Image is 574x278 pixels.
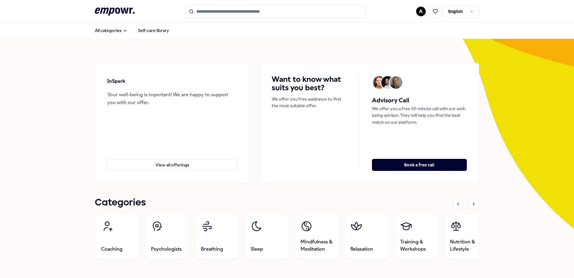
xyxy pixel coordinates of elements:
a: Mindfulness & Meditation [294,214,339,259]
span: Sleep [251,246,263,253]
p: We offer you a free 30-minute call with our well-being advisor. They will help you find the best ... [372,105,467,125]
button: View all offerings [107,159,237,171]
span: Mindfulness & Meditation [301,238,333,253]
button: All categories [90,24,132,36]
a: Psychologists [145,214,190,259]
h5: Advisory Call [372,96,467,105]
img: Avatar [390,76,402,89]
a: Self-care library [133,24,174,36]
img: Avatar [373,76,385,89]
span: Training & Workshops [400,238,433,253]
a: Training & Workshops [394,214,439,259]
div: Your well-being is important! We are happy to support you with our offer. [107,91,237,106]
h1: Categories [95,195,146,210]
p: InSpark [107,77,125,85]
span: Coaching [101,246,122,253]
a: Breathing [195,214,240,259]
button: Book a free call [372,159,467,171]
span: Psychologists [151,246,182,253]
h4: Want to know what suits you best? [272,75,348,92]
a: Relaxation [344,214,389,259]
a: Coaching [95,214,140,259]
a: Sleep [244,214,289,259]
a: Nutrition & Lifestyle [444,214,489,259]
input: Search for products, categories or subcategories [185,5,365,18]
a: View all offerings [107,149,237,171]
span: Nutrition & Lifestyle [450,238,482,253]
button: A [416,7,426,16]
span: Relaxation [350,246,373,253]
p: We offer you free assistance to find the most suitable offer. [272,96,348,109]
nav: Main [90,24,174,36]
img: Avatar [381,76,394,89]
span: Breathing [201,246,223,253]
